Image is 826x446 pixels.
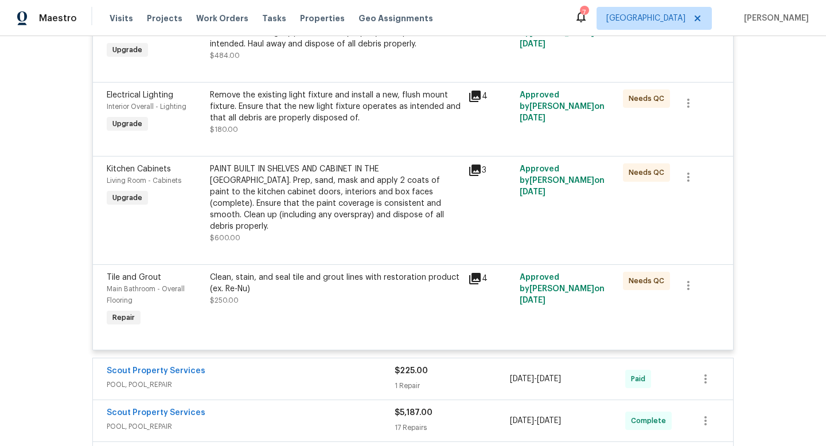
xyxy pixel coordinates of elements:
[537,417,561,425] span: [DATE]
[520,40,546,48] span: [DATE]
[359,13,433,24] span: Geo Assignments
[210,89,461,124] div: Remove the existing light fixture and install a new, flush mount fixture. Ensure that the new lig...
[629,93,669,104] span: Needs QC
[520,165,605,196] span: Approved by [PERSON_NAME] on
[210,163,461,232] div: PAINT BUILT IN SHELVES AND CABINET IN THE [GEOGRAPHIC_DATA]. Prep, sand, mask and apply 2 coats o...
[147,13,182,24] span: Projects
[395,409,433,417] span: $5,187.00
[107,409,205,417] a: Scout Property Services
[520,273,605,304] span: Approved by [PERSON_NAME] on
[395,380,510,392] div: 1 Repair
[537,375,561,383] span: [DATE]
[107,177,181,184] span: Living Room - Cabinets
[108,192,147,204] span: Upgrade
[108,44,147,56] span: Upgrade
[210,234,240,241] span: $600.00
[631,373,650,385] span: Paid
[631,415,671,427] span: Complete
[107,285,185,304] span: Main Bathroom - Overall Flooring
[510,415,561,427] span: -
[629,275,669,287] span: Needs QC
[510,373,561,385] span: -
[468,163,513,177] div: 3
[739,13,809,24] span: [PERSON_NAME]
[107,379,395,390] span: POOL, POOL_REPAIR
[196,13,248,24] span: Work Orders
[107,367,205,375] a: Scout Property Services
[107,421,395,432] span: POOL, POOL_REPAIR
[108,312,139,323] span: Repair
[300,13,345,24] span: Properties
[520,91,605,122] span: Approved by [PERSON_NAME] on
[468,272,513,285] div: 4
[39,13,77,24] span: Maestro
[520,188,546,196] span: [DATE]
[107,103,186,110] span: Interior Overall - Lighting
[262,14,286,22] span: Tasks
[510,375,534,383] span: [DATE]
[210,297,239,304] span: $250.00
[510,417,534,425] span: [DATE]
[395,422,510,433] div: 17 Repairs
[210,52,240,59] span: $484.00
[107,273,161,281] span: Tile and Grout
[520,114,546,122] span: [DATE]
[520,296,546,304] span: [DATE]
[395,367,428,375] span: $225.00
[108,118,147,130] span: Upgrade
[629,167,669,178] span: Needs QC
[210,126,238,133] span: $180.00
[606,13,685,24] span: [GEOGRAPHIC_DATA]
[107,91,173,99] span: Electrical Lighting
[110,13,133,24] span: Visits
[107,165,171,173] span: Kitchen Cabinets
[580,7,588,18] div: 7
[468,89,513,103] div: 4
[210,272,461,295] div: Clean, stain, and seal tile and grout lines with restoration product (ex. Re-Nu)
